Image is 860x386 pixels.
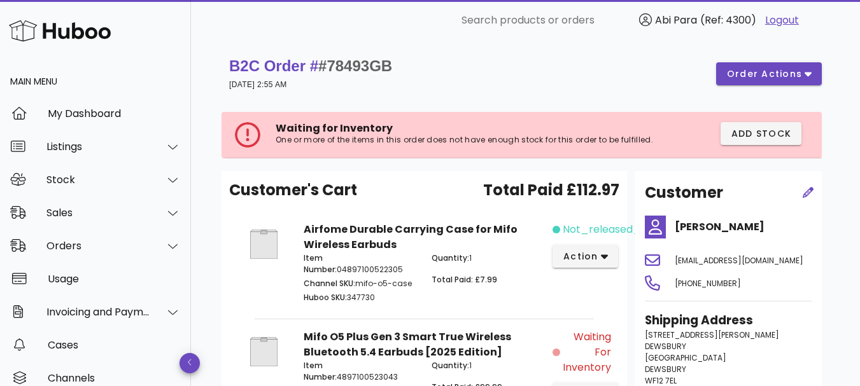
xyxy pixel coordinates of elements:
[304,252,417,275] p: 04897100522305
[432,360,545,371] p: 1
[563,329,611,375] span: Waiting for Inventory
[645,329,779,340] span: [STREET_ADDRESS][PERSON_NAME]
[276,135,656,145] p: One or more of the items in this order does not have enough stock for this order to be fulfilled.
[563,222,658,237] span: not_released_yet
[9,17,111,45] img: Huboo Logo
[304,292,347,303] span: Huboo SKU:
[229,80,287,89] small: [DATE] 2:55 AM
[432,252,469,263] span: Quantity:
[229,179,357,202] span: Customer's Cart
[276,121,393,135] span: Waiting for Inventory
[304,252,337,275] span: Item Number:
[731,127,792,141] span: Add Stock
[304,329,511,359] strong: Mifo O5 Plus Gen 3 Smart True Wireless Bluetooth 5.4 Earbuds [2025 Edition]
[645,352,726,363] span: [GEOGRAPHIC_DATA]
[675,278,741,289] span: [PHONE_NUMBER]
[229,57,392,74] strong: B2C Order #
[46,306,150,318] div: Invoicing and Payments
[48,372,181,384] div: Channels
[645,341,686,352] span: DEWSBURY
[645,181,723,204] h2: Customer
[304,360,337,382] span: Item Number:
[304,278,355,289] span: Channel SKU:
[304,292,417,303] p: 347730
[645,364,686,375] span: DEWSBURY
[46,207,150,219] div: Sales
[304,222,518,252] strong: Airfome Durable Carrying Case for Mifo Wireless Earbuds
[432,252,545,264] p: 1
[432,274,497,285] span: Total Paid: £7.99
[48,273,181,285] div: Usage
[675,255,803,266] span: [EMAIL_ADDRESS][DOMAIN_NAME]
[675,219,812,235] h4: [PERSON_NAME]
[645,375,677,386] span: WF12 7EL
[553,245,618,268] button: action
[46,240,150,252] div: Orders
[48,107,181,120] div: My Dashboard
[239,329,288,374] img: Product Image
[726,67,803,81] span: order actions
[318,57,392,74] span: #78493GB
[483,179,619,202] span: Total Paid £112.97
[432,360,469,371] span: Quantity:
[765,13,799,28] a: Logout
[645,312,812,329] h3: Shipping Address
[563,250,598,263] span: action
[239,222,288,266] img: Product Image
[700,13,756,27] span: (Ref: 4300)
[48,339,181,351] div: Cases
[304,360,417,383] p: 4897100523043
[655,13,697,27] span: Abi Para
[46,141,150,153] div: Listings
[304,278,417,289] p: mifo-o5-case
[721,122,802,145] button: Add Stock
[716,62,822,85] button: order actions
[46,174,150,186] div: Stock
